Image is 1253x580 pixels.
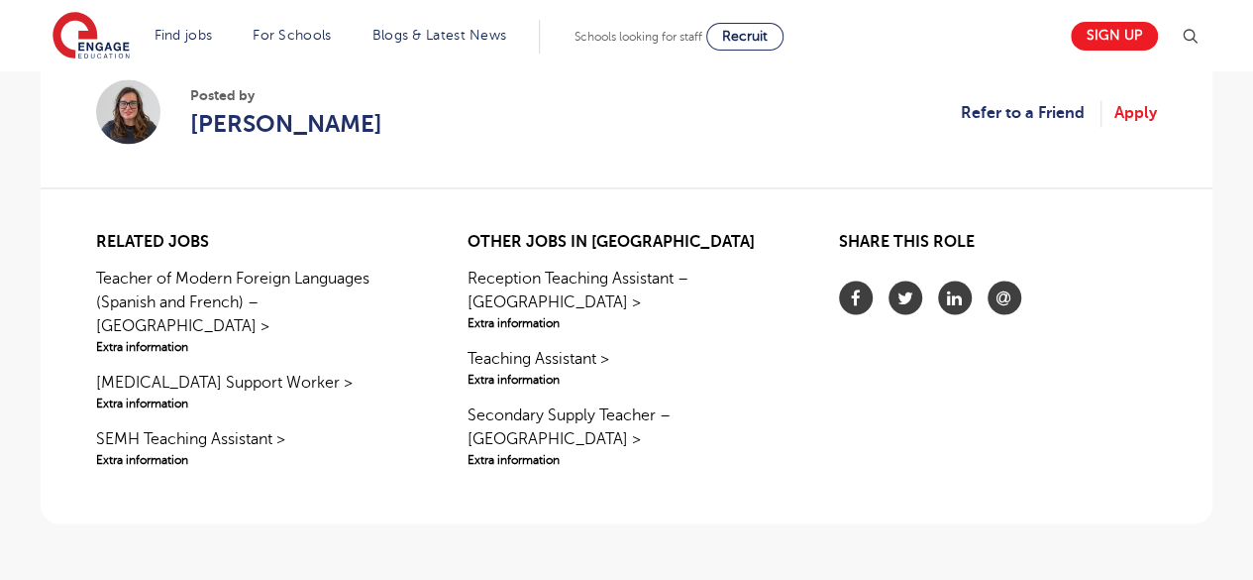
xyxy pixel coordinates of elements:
a: [PERSON_NAME] [190,106,382,142]
span: Recruit [722,29,768,44]
span: Extra information [96,394,414,411]
span: Extra information [468,370,785,388]
a: Recruit [706,23,783,51]
span: Schools looking for staff [574,30,702,44]
a: Apply [1114,100,1157,126]
a: Sign up [1071,22,1158,51]
span: Posted by [190,85,382,106]
a: Secondary Supply Teacher – [GEOGRAPHIC_DATA] >Extra information [468,403,785,468]
span: Extra information [96,337,414,355]
a: Find jobs [155,28,213,43]
a: [MEDICAL_DATA] Support Worker >Extra information [96,370,414,411]
a: SEMH Teaching Assistant >Extra information [96,426,414,468]
span: Extra information [468,313,785,331]
a: Refer to a Friend [961,100,1101,126]
img: Engage Education [52,12,130,61]
span: Extra information [96,450,414,468]
h2: Related jobs [96,232,414,251]
a: For Schools [253,28,331,43]
h2: Share this role [839,232,1157,261]
a: Blogs & Latest News [372,28,507,43]
a: Teacher of Modern Foreign Languages (Spanish and French) – [GEOGRAPHIC_DATA] >Extra information [96,266,414,355]
span: Extra information [468,450,785,468]
a: Reception Teaching Assistant – [GEOGRAPHIC_DATA] >Extra information [468,266,785,331]
h2: Other jobs in [GEOGRAPHIC_DATA] [468,232,785,251]
a: Teaching Assistant >Extra information [468,346,785,388]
